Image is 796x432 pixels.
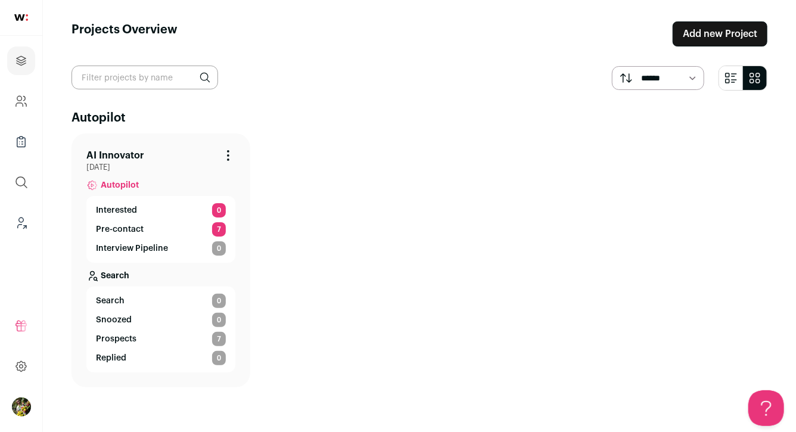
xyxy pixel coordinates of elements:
[86,148,144,163] a: AI Innovator
[212,332,226,346] span: 7
[96,332,226,346] a: Prospects 7
[101,179,139,191] span: Autopilot
[96,351,226,365] a: Replied 0
[71,21,178,46] h1: Projects Overview
[96,314,132,326] p: Snoozed
[12,397,31,417] button: Open dropdown
[212,203,226,217] span: 0
[212,241,226,256] span: 0
[96,223,144,235] p: Pre-contact
[7,46,35,75] a: Projects
[96,203,226,217] a: Interested 0
[71,66,218,89] input: Filter projects by name
[86,263,235,287] a: Search
[7,128,35,156] a: Company Lists
[96,243,168,254] p: Interview Pipeline
[96,204,137,216] p: Interested
[96,313,226,327] a: Snoozed 0
[96,294,226,308] a: Search 0
[86,172,235,196] a: Autopilot
[7,209,35,237] a: Leads (Backoffice)
[212,294,226,308] span: 0
[673,21,767,46] a: Add new Project
[96,241,226,256] a: Interview Pipeline 0
[12,397,31,417] img: 6689865-medium_jpg
[86,163,235,172] span: [DATE]
[748,390,784,426] iframe: Toggle Customer Support
[96,352,126,364] p: Replied
[96,333,136,345] p: Prospects
[212,351,226,365] span: 0
[96,295,125,307] span: Search
[212,222,226,237] span: 7
[14,14,28,21] img: wellfound-shorthand-0d5821cbd27db2630d0214b213865d53afaa358527fdda9d0ea32b1df1b89c2c.svg
[96,222,226,237] a: Pre-contact 7
[212,313,226,327] span: 0
[71,110,767,126] h2: Autopilot
[221,148,235,163] button: Project Actions
[101,270,129,282] p: Search
[7,87,35,116] a: Company and ATS Settings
